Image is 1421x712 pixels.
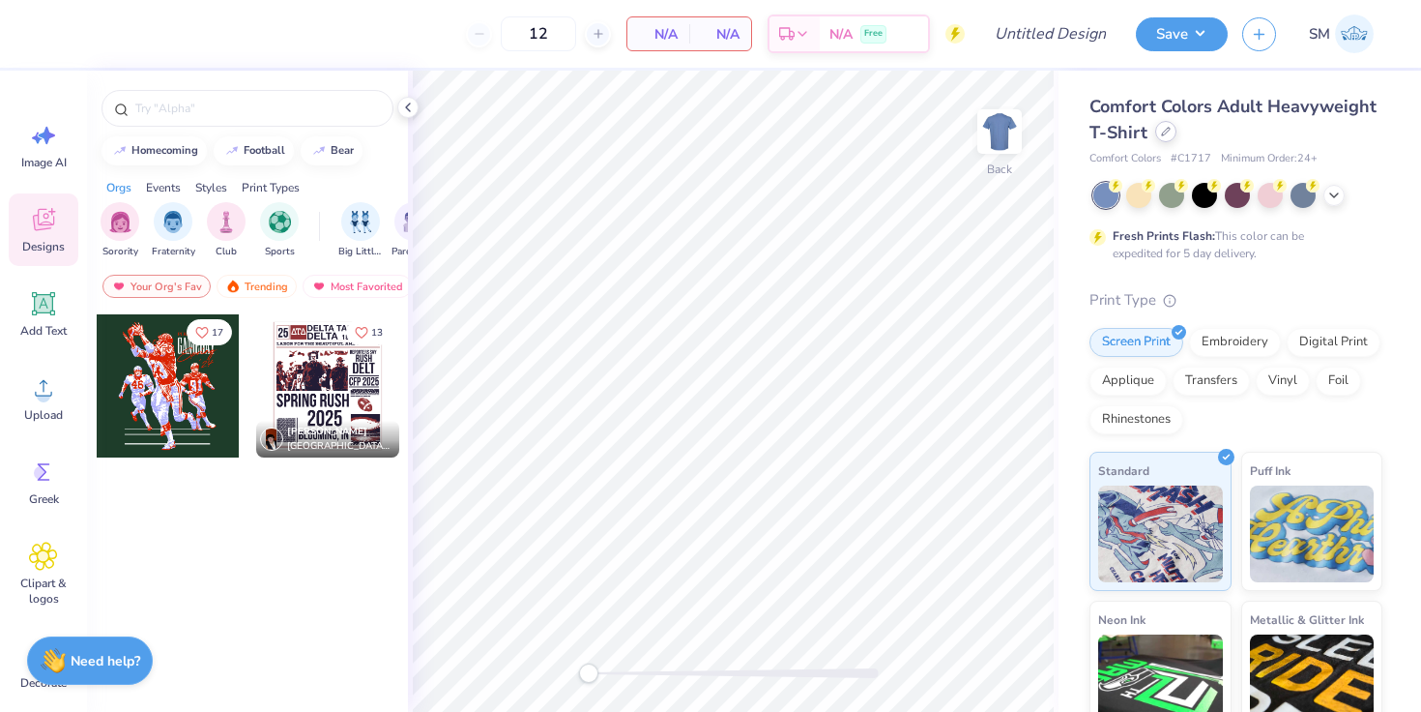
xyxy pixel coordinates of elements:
div: Trending [217,275,297,298]
button: filter button [152,202,195,259]
span: Upload [24,407,63,423]
div: homecoming [131,145,198,156]
span: Club [216,245,237,259]
div: football [244,145,285,156]
div: filter for Fraternity [152,202,195,259]
div: Print Type [1089,289,1382,311]
span: Designs [22,239,65,254]
a: SM [1300,15,1382,53]
img: most_fav.gif [111,280,127,293]
div: Vinyl [1256,367,1310,396]
button: Like [187,319,232,345]
span: Parent's Weekend [391,245,436,259]
span: Puff Ink [1250,460,1290,481]
span: Comfort Colors [1089,151,1161,167]
div: Print Types [242,179,300,196]
img: Back [980,112,1019,151]
span: Decorate [20,675,67,691]
div: Screen Print [1089,328,1183,357]
div: Accessibility label [579,664,598,683]
span: Free [864,27,883,41]
span: Greek [29,491,59,507]
div: Most Favorited [303,275,412,298]
button: filter button [101,202,139,259]
span: N/A [639,24,678,44]
div: Styles [195,179,227,196]
strong: Fresh Prints Flash: [1113,228,1215,244]
div: filter for Sorority [101,202,139,259]
span: 13 [371,328,383,338]
img: trend_line.gif [224,145,240,157]
span: Minimum Order: 24 + [1221,151,1318,167]
button: football [214,136,294,165]
input: Try "Alpha" [133,99,381,118]
input: Untitled Design [979,15,1121,53]
div: Foil [1316,367,1361,396]
div: Back [987,161,1012,178]
img: Sports Image [269,211,291,233]
span: Clipart & logos [12,576,75,607]
div: Applique [1089,367,1167,396]
div: This color can be expedited for 5 day delivery. [1113,227,1350,262]
span: SM [1309,23,1330,45]
div: filter for Club [207,202,246,259]
input: – – [501,16,576,51]
img: trend_line.gif [311,145,327,157]
span: Big Little Reveal [338,245,383,259]
div: filter for Parent's Weekend [391,202,436,259]
span: # C1717 [1171,151,1211,167]
span: [PERSON_NAME] [287,425,367,438]
img: Fraternity Image [162,211,184,233]
button: bear [301,136,362,165]
span: N/A [701,24,739,44]
img: trend_line.gif [112,145,128,157]
span: [GEOGRAPHIC_DATA], [US_STATE][GEOGRAPHIC_DATA] [GEOGRAPHIC_DATA] [287,439,391,454]
span: Add Text [20,323,67,339]
button: homecoming [101,136,207,165]
img: Puff Ink [1250,486,1375,582]
span: Comfort Colors Adult Heavyweight T-Shirt [1089,95,1377,144]
div: Orgs [106,179,131,196]
button: Save [1136,17,1228,51]
div: Embroidery [1189,328,1281,357]
button: filter button [207,202,246,259]
span: N/A [829,24,853,44]
strong: Need help? [71,652,140,670]
div: bear [331,145,354,156]
button: filter button [338,202,383,259]
span: Fraternity [152,245,195,259]
button: Like [346,319,391,345]
button: filter button [260,202,299,259]
div: Digital Print [1287,328,1380,357]
div: Your Org's Fav [102,275,211,298]
span: Standard [1098,460,1149,481]
div: Transfers [1173,367,1250,396]
div: filter for Sports [260,202,299,259]
div: filter for Big Little Reveal [338,202,383,259]
button: filter button [391,202,436,259]
span: 17 [212,328,223,338]
span: Metallic & Glitter Ink [1250,609,1364,630]
img: Big Little Reveal Image [350,211,371,233]
img: Savannah Martin [1335,15,1374,53]
div: Events [146,179,181,196]
span: Neon Ink [1098,609,1145,630]
img: Club Image [216,211,237,233]
img: Standard [1098,486,1223,582]
img: most_fav.gif [311,280,327,293]
img: Parent's Weekend Image [403,211,425,233]
span: Sports [265,245,295,259]
span: Sorority [102,245,138,259]
img: trending.gif [225,280,241,293]
span: Image AI [21,155,67,170]
img: Sorority Image [109,211,131,233]
div: Rhinestones [1089,405,1183,434]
